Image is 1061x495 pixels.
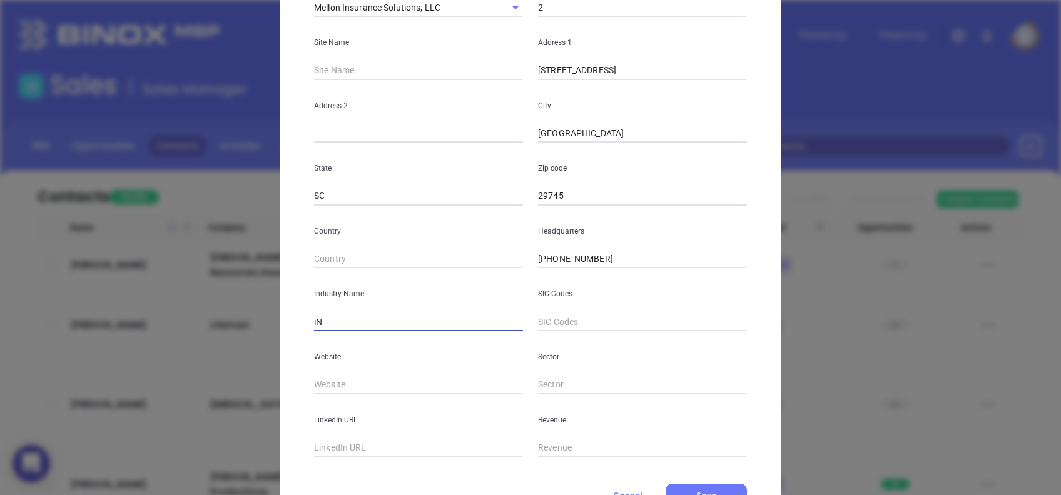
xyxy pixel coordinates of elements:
[314,61,518,80] input: Site Name
[538,439,747,457] input: Revenue
[314,350,523,364] p: Website
[538,376,747,394] input: Sector
[314,250,523,269] input: Country
[538,250,747,269] input: Headquarters
[538,312,747,331] input: SIC Codes
[314,99,523,112] p: Address 2
[314,376,523,394] input: Website
[538,99,747,112] p: City
[314,413,523,427] p: LinkedIn URL
[538,413,747,427] p: Revenue
[538,187,747,206] input: Zip code
[538,36,747,49] p: Address 1
[314,439,523,457] input: LinkedIn URL
[314,161,523,175] p: State
[314,187,523,206] input: State
[314,36,523,49] p: Site Name
[538,161,747,175] p: Zip code
[538,350,747,364] p: Sector
[314,312,523,331] input: Industry Name
[538,224,747,238] p: Headquarters
[314,224,523,238] p: Country
[538,124,747,143] input: City
[314,287,523,301] p: Industry Name
[538,287,747,301] p: SIC Codes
